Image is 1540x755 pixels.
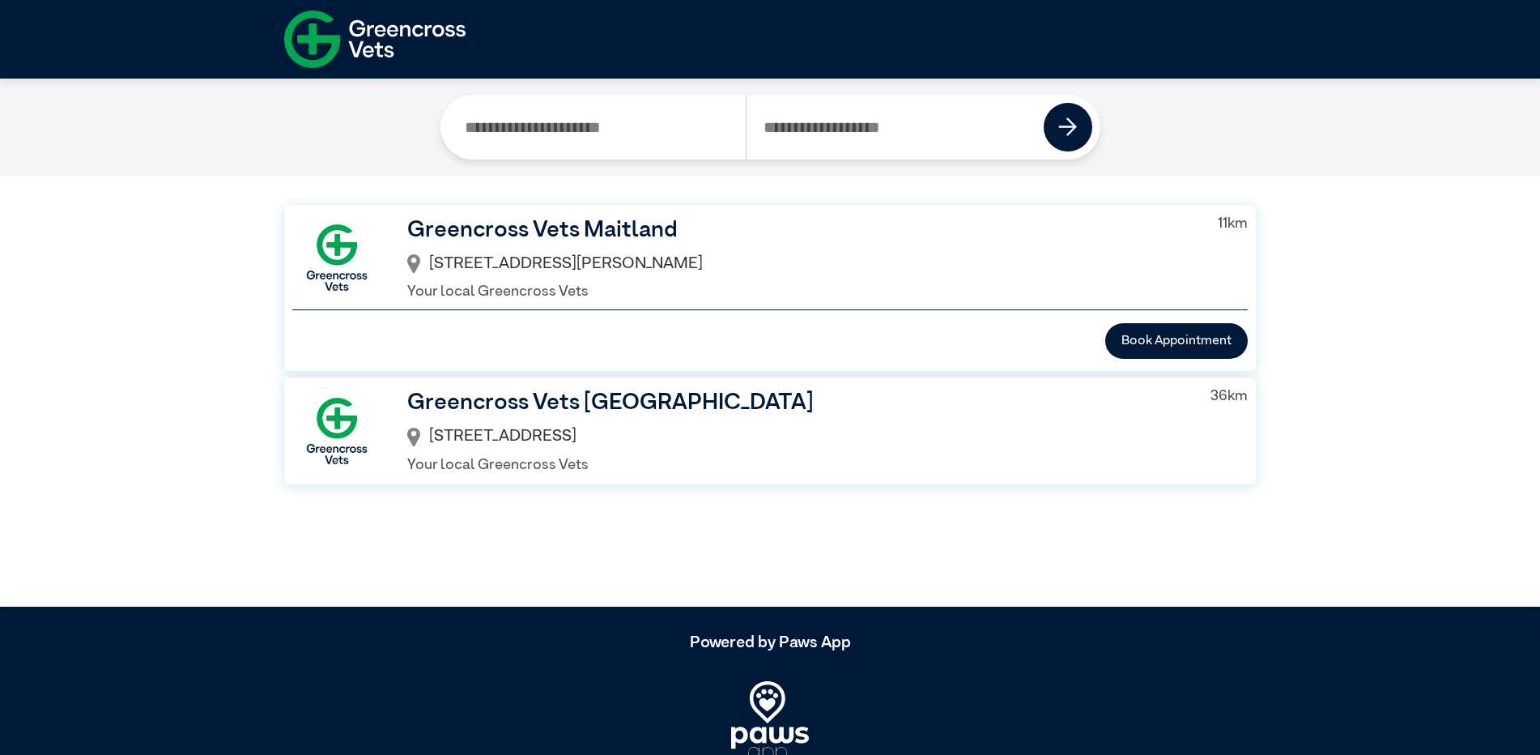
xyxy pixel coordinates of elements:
div: [STREET_ADDRESS] [407,420,1185,454]
p: 36 km [1210,386,1248,407]
input: Search by Clinic Name [449,95,747,160]
img: f-logo [284,4,466,75]
h3: Greencross Vets Maitland [407,213,1192,247]
p: Your local Greencross Vets [407,454,1185,476]
button: Book Appointment [1105,323,1248,359]
input: Search by Postcode [746,95,1044,160]
h5: Powered by Paws App [284,633,1256,652]
p: 11 km [1218,213,1248,235]
img: GX-Square.png [292,213,381,302]
img: icon-right [1058,117,1078,137]
h3: Greencross Vets [GEOGRAPHIC_DATA] [407,386,1185,420]
p: Your local Greencross Vets [407,281,1192,303]
div: [STREET_ADDRESS][PERSON_NAME] [407,247,1192,282]
img: GX-Square.png [292,386,381,476]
